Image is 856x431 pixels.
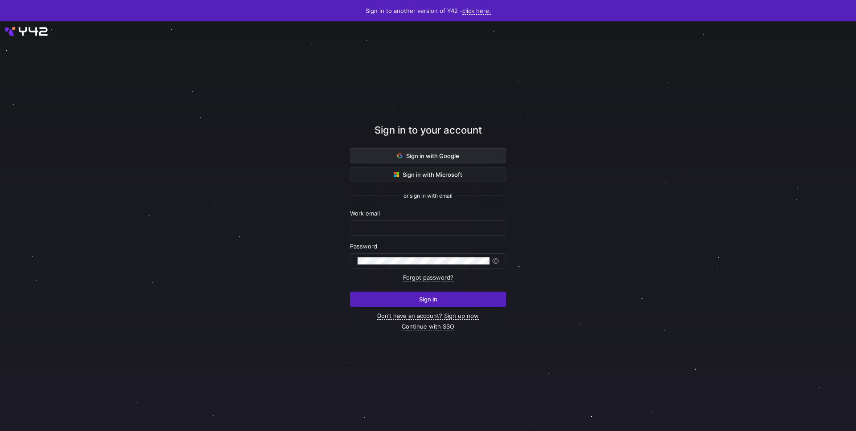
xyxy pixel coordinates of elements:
[397,152,459,159] span: Sign in with Google
[350,148,506,163] button: Sign in with Google
[394,171,462,178] span: Sign in with Microsoft
[350,123,506,148] div: Sign in to your account
[462,7,491,15] a: click here.
[350,210,380,217] span: Work email
[350,167,506,182] button: Sign in with Microsoft
[403,193,453,199] span: or sign in with email
[419,296,437,303] span: Sign in
[350,292,506,307] button: Sign in
[377,312,479,320] a: Don’t have an account? Sign up now
[403,274,453,281] a: Forgot password?
[350,243,377,250] span: Password
[402,323,454,330] a: Continue with SSO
